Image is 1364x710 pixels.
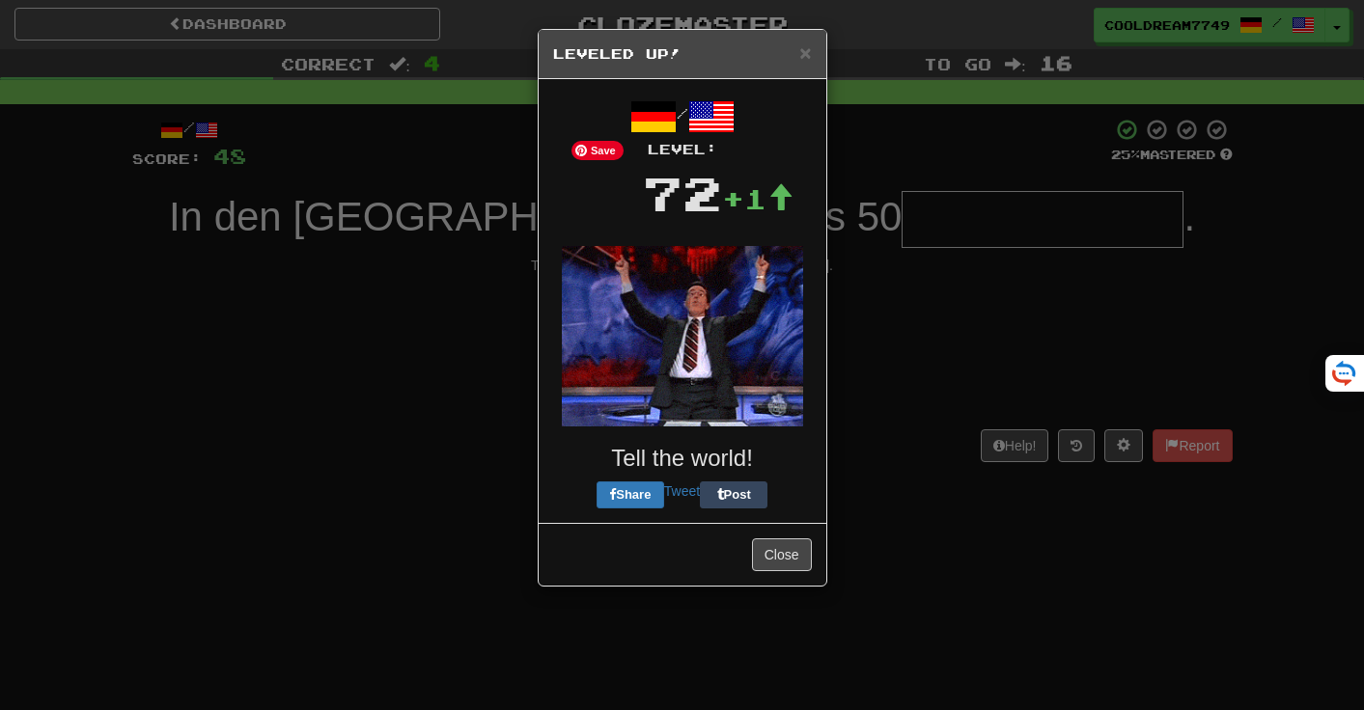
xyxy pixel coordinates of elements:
[597,481,664,508] button: Share
[571,141,624,160] span: Save
[553,44,812,64] h5: Leveled Up!
[643,159,722,227] div: 72
[553,94,812,159] div: /
[562,246,803,426] img: colbert-2-be1bfdc20e1ad268952deef278b8706a84000d88b3e313df47e9efb4a1bfc052.gif
[700,481,767,508] button: Post
[553,140,812,159] div: Level:
[799,42,811,63] button: Close
[664,483,700,499] a: Tweet
[799,41,811,64] span: ×
[553,446,812,471] h3: Tell the world!
[722,179,793,218] div: +1
[752,538,812,571] button: Close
